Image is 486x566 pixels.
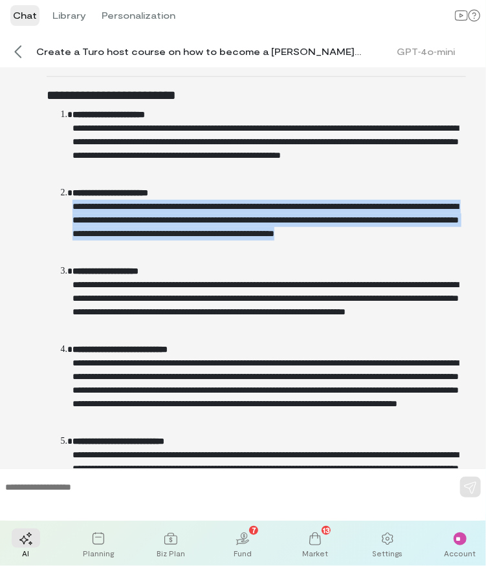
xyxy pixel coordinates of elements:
[83,548,114,558] div: Planning
[364,523,411,563] a: Settings
[10,5,39,26] li: Chat
[157,548,185,558] div: Biz Plan
[36,45,380,58] div: Create a Turo host course on how to become a [PERSON_NAME]…
[219,523,266,563] a: Fund
[444,548,476,558] div: Account
[148,523,194,563] a: Biz Plan
[373,548,403,558] div: Settings
[75,523,122,563] a: Planning
[234,548,252,558] div: Fund
[23,548,30,558] div: AI
[323,524,330,536] span: 13
[302,548,328,558] div: Market
[50,5,89,26] li: Library
[99,5,178,26] li: Personalization
[252,524,256,536] span: 7
[3,523,49,563] a: AI
[292,523,338,563] a: Market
